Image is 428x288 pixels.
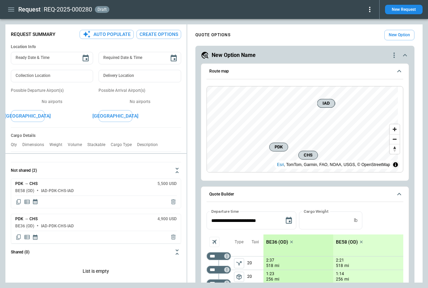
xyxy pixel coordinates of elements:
p: Qty [11,142,22,147]
div: Not shared (2) [11,260,181,284]
p: mi [344,276,349,282]
p: 1:14 [336,271,344,276]
span: IAD [320,100,332,107]
p: 20 [247,256,263,270]
p: 20 [247,270,263,283]
h6: BE36 (OD) [15,224,34,228]
span: Copy quote content [15,234,22,241]
p: Taxi [252,239,259,245]
h2: REQ-2025-000280 [44,5,92,14]
canvas: Map [207,86,398,172]
button: Choose date [167,52,180,65]
button: Quote Builder [207,187,403,202]
button: left aligned [234,272,244,282]
h6: BE58 (OD) [15,189,34,193]
p: mi [275,276,279,282]
h5: New Option Name [212,52,256,59]
p: Stackable [87,142,111,147]
p: No airports [11,99,93,105]
h6: Quote Builder [209,192,234,197]
span: Delete quote [170,199,177,205]
button: left aligned [234,258,244,268]
span: draft [96,7,108,12]
h6: Location Info [11,44,181,49]
p: lb [354,218,358,223]
p: mi [344,263,349,269]
p: 1:23 [266,271,274,276]
button: Zoom in [390,124,400,134]
h1: Request [18,5,41,14]
p: Weight [49,142,68,147]
button: Auto Populate [80,30,134,39]
h6: Route map [209,69,229,74]
h6: IAD-PDK-CHS-IAD [41,189,74,193]
p: Description [137,142,163,147]
h6: PDK → CHS [15,217,38,221]
p: Possible Departure Airport(s) [11,88,93,94]
button: New Request [385,5,423,14]
button: Shared (0) [11,244,181,260]
h6: IAD-PDK-CHS-IAD [41,224,74,228]
button: [GEOGRAPHIC_DATA] [99,110,132,122]
span: Display detailed quote content [24,199,30,205]
p: mi [275,263,279,269]
h6: 5,500 USD [157,182,177,186]
button: Choose date [79,52,92,65]
span: Display quote schedule [32,199,38,205]
div: quote-option-actions [390,51,398,59]
span: CHS [301,152,315,159]
div: Not shared (2) [11,179,181,244]
button: Route map [207,64,403,79]
label: Cargo Weight [304,208,328,214]
h6: PDK → CHS [15,182,38,186]
button: New Option [384,30,414,40]
h6: Cargo Details [11,133,181,138]
span: Aircraft selection [209,237,219,247]
p: Cargo Type [111,142,137,147]
span: Delete quote [170,234,177,241]
p: Possible Arrival Airport(s) [99,88,181,94]
h4: QUOTE OPTIONS [195,34,231,37]
span: Copy quote content [15,199,22,205]
span: PDK [272,144,285,150]
p: Request Summary [11,32,56,37]
span: Display detailed quote content [24,234,30,241]
span: Type of sector [234,258,244,268]
button: Not shared (2) [11,162,181,179]
p: 2:37 [266,258,274,263]
button: Reset bearing to north [390,144,400,154]
label: Departure time [211,208,239,214]
p: Dimensions [22,142,49,147]
button: Create Options [136,30,181,39]
p: 2:21 [336,258,344,263]
button: [GEOGRAPHIC_DATA] [11,110,45,122]
p: BE58 (OD) [336,239,358,245]
button: Zoom out [390,134,400,144]
p: 256 [266,276,273,282]
p: Volume [68,142,87,147]
div: Too short [207,266,231,274]
p: 518 [266,263,273,269]
summary: Toggle attribution [391,161,400,169]
h6: Shared (0) [11,250,29,254]
span: Display quote schedule [32,234,38,241]
p: List is empty [11,260,181,284]
div: Too short [207,252,231,260]
div: Route map [207,86,403,172]
p: 256 [336,276,343,282]
p: Type [235,239,243,245]
button: Choose date, selected date is Sep 16, 2025 [282,214,296,227]
h6: Not shared (2) [11,168,37,173]
div: Too short [207,279,231,287]
button: New Option Namequote-option-actions [201,51,409,59]
a: Esri [277,162,284,167]
h6: 4,900 USD [157,217,177,221]
p: 518 [336,263,343,269]
p: BE36 (OD) [266,239,288,245]
span: package_2 [236,273,242,280]
p: No airports [99,99,181,105]
span: Type of sector [234,272,244,282]
div: , TomTom, Garmin, FAO, NOAA, USGS, © OpenStreetMap [277,161,390,168]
